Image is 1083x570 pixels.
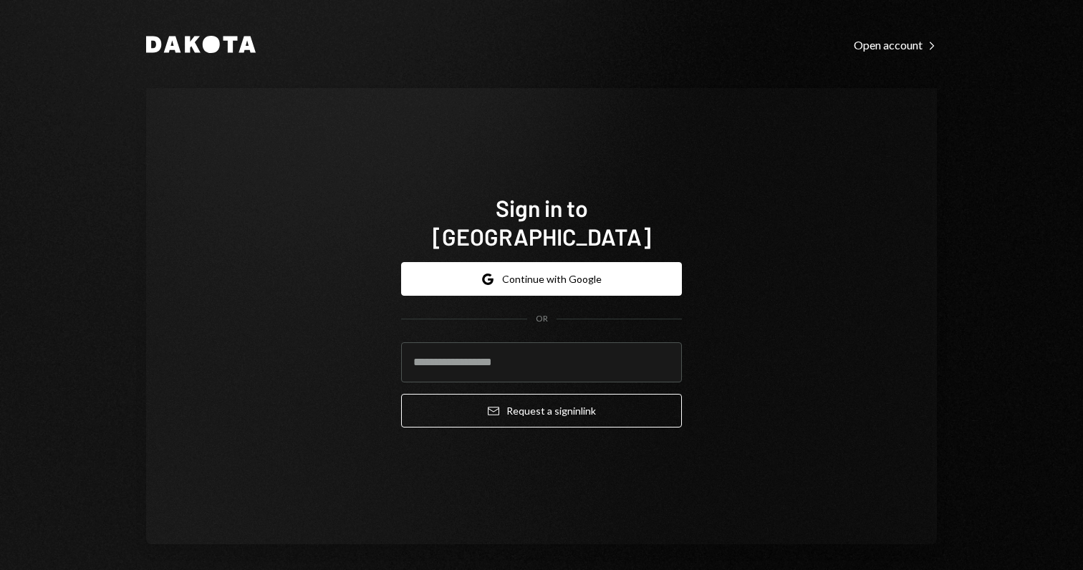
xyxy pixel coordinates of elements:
h1: Sign in to [GEOGRAPHIC_DATA] [401,193,682,251]
div: Open account [854,38,937,52]
a: Open account [854,37,937,52]
button: Request a signinlink [401,394,682,427]
button: Continue with Google [401,262,682,296]
div: OR [536,313,548,325]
